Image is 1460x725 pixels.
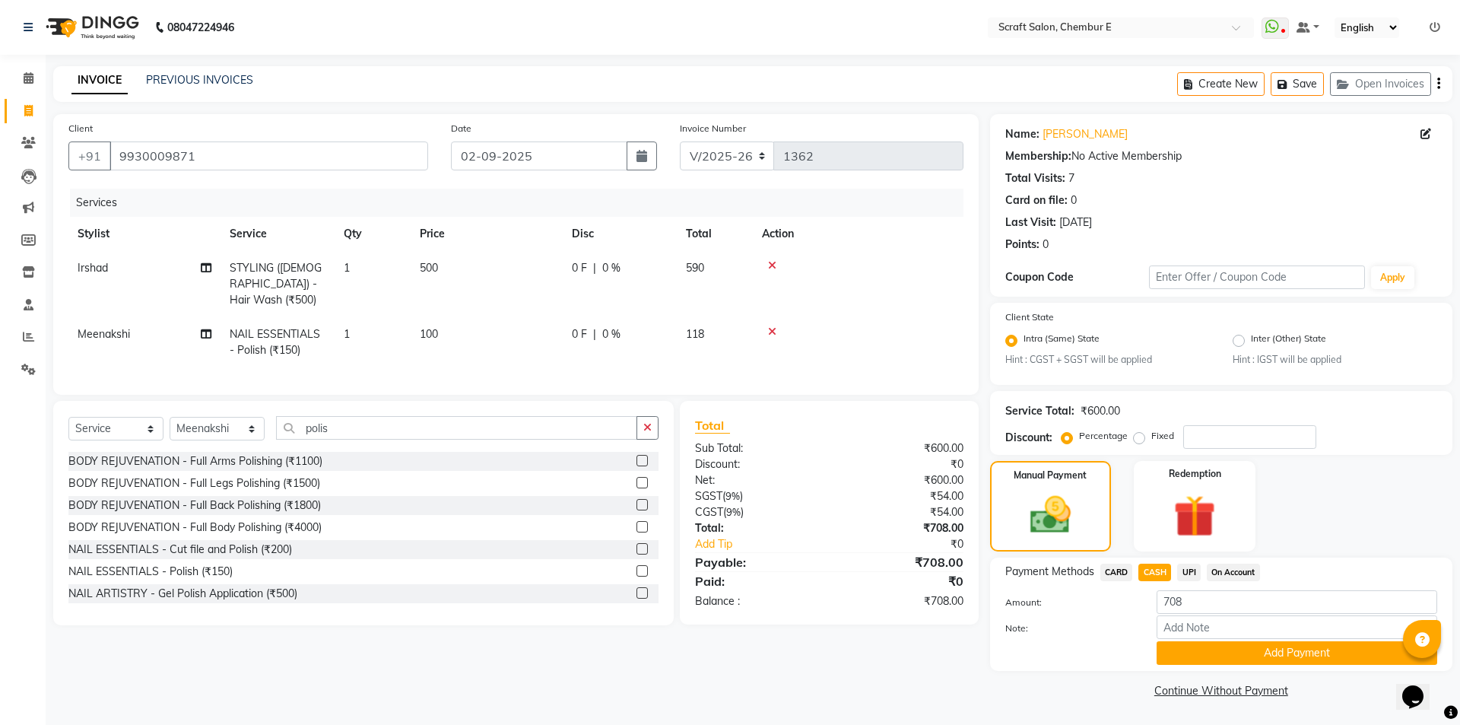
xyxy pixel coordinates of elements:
div: BODY REJUVENATION - Full Legs Polishing (₹1500) [68,475,320,491]
div: 0 [1071,192,1077,208]
div: ₹708.00 [829,520,974,536]
th: Price [411,217,563,251]
div: Total: [684,520,829,536]
span: NAIL ESSENTIALS - Polish (₹150) [230,327,320,357]
div: Membership: [1005,148,1071,164]
label: Redemption [1169,467,1221,481]
label: Intra (Same) State [1024,332,1100,350]
div: ( ) [684,504,829,520]
div: NAIL ESSENTIALS - Cut file and Polish (₹200) [68,542,292,558]
div: Coupon Code [1005,269,1149,285]
a: [PERSON_NAME] [1043,126,1128,142]
span: UPI [1177,564,1201,581]
div: Sub Total: [684,440,829,456]
button: Open Invoices [1330,72,1431,96]
span: CASH [1138,564,1171,581]
div: ₹0 [829,456,974,472]
div: 0 [1043,237,1049,253]
input: Enter Offer / Coupon Code [1149,266,1365,289]
button: +91 [68,142,111,170]
a: INVOICE [71,67,128,94]
input: Search by Name/Mobile/Email/Code [109,142,428,170]
span: 0 F [572,326,587,342]
label: Client State [1005,310,1054,324]
a: Continue Without Payment [993,683,1449,699]
label: Fixed [1151,429,1174,443]
th: Stylist [68,217,221,251]
span: Total [695,418,730,434]
div: ₹708.00 [829,593,974,609]
div: No Active Membership [1005,148,1437,164]
img: logo [39,6,143,49]
th: Qty [335,217,411,251]
div: ₹600.00 [829,472,974,488]
span: SGST [695,489,722,503]
div: BODY REJUVENATION - Full Body Polishing (₹4000) [68,520,322,536]
label: Inter (Other) State [1251,332,1326,350]
div: Total Visits: [1005,170,1065,186]
div: ₹708.00 [829,553,974,571]
div: Points: [1005,237,1039,253]
span: Payment Methods [1005,564,1094,580]
div: ₹54.00 [829,504,974,520]
div: NAIL ARTISTRY - Gel Polish Application (₹500) [68,586,297,602]
label: Invoice Number [680,122,746,135]
div: 7 [1068,170,1074,186]
span: 590 [686,261,704,275]
input: Add Note [1157,615,1437,639]
th: Service [221,217,335,251]
button: Create New [1177,72,1265,96]
div: Last Visit: [1005,215,1056,231]
span: 0 F [572,260,587,276]
div: Service Total: [1005,403,1074,419]
input: Amount [1157,590,1437,614]
button: Save [1271,72,1324,96]
div: ₹600.00 [1081,403,1120,419]
span: 500 [420,261,438,275]
span: 9% [726,506,741,518]
th: Disc [563,217,677,251]
button: Add Payment [1157,641,1437,665]
span: 100 [420,327,438,341]
a: Add Tip [684,536,853,552]
div: BODY REJUVENATION - Full Arms Polishing (₹1100) [68,453,322,469]
label: Percentage [1079,429,1128,443]
div: Discount: [1005,430,1052,446]
span: Irshad [78,261,108,275]
label: Client [68,122,93,135]
span: CARD [1100,564,1133,581]
label: Amount: [994,596,1145,609]
div: ₹600.00 [829,440,974,456]
small: Hint : CGST + SGST will be applied [1005,353,1210,367]
div: Payable: [684,553,829,571]
div: Name: [1005,126,1039,142]
span: On Account [1207,564,1260,581]
iframe: chat widget [1396,664,1445,710]
b: 08047224946 [167,6,234,49]
label: Date [451,122,471,135]
span: 9% [725,490,740,502]
span: | [593,326,596,342]
th: Action [753,217,963,251]
div: ₹54.00 [829,488,974,504]
div: BODY REJUVENATION - Full Back Polishing (₹1800) [68,498,321,514]
div: NAIL ESSENTIALS - Polish (₹150) [68,564,233,580]
div: Paid: [684,572,829,590]
span: 118 [686,327,704,341]
span: | [593,260,596,276]
span: CGST [695,505,723,519]
button: Apply [1371,266,1414,289]
label: Note: [994,622,1145,635]
span: STYLING ([DEMOGRAPHIC_DATA]) - Hair Wash (₹500) [230,261,322,307]
small: Hint : IGST will be applied [1233,353,1437,367]
img: _gift.svg [1160,490,1229,542]
div: Card on file: [1005,192,1068,208]
label: Manual Payment [1014,469,1087,482]
div: Balance : [684,593,829,609]
span: 0 % [602,326,620,342]
span: 1 [344,261,350,275]
div: ₹0 [829,572,974,590]
a: PREVIOUS INVOICES [146,73,253,87]
div: ( ) [684,488,829,504]
div: Services [70,189,975,217]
